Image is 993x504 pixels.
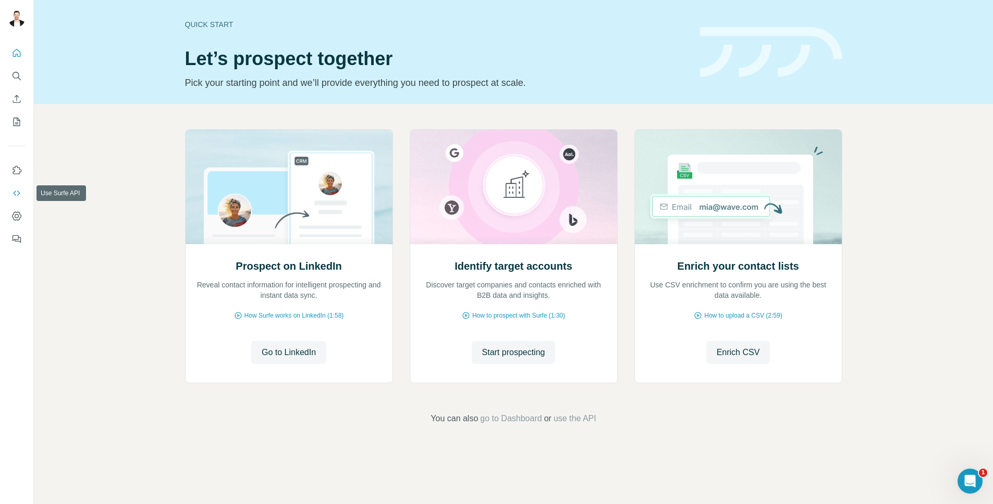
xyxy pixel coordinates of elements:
button: use the API [554,412,596,425]
button: Use Surfe on LinkedIn [8,161,25,180]
span: How Surfe works on LinkedIn (1:58) [244,311,344,320]
p: Reveal contact information for intelligent prospecting and instant data sync. [196,280,382,300]
button: Start prospecting [472,341,556,364]
p: Pick your starting point and we’ll provide everything you need to prospect at scale. [185,75,688,90]
img: banner [700,27,842,78]
img: Identify target accounts [410,130,618,244]
h2: Enrich your contact lists [677,259,799,273]
button: go to Dashboard [480,412,542,425]
span: 1 [979,469,987,477]
img: Avatar [8,10,25,27]
span: How to prospect with Surfe (1:30) [472,311,565,320]
span: Enrich CSV [717,346,760,359]
img: Enrich your contact lists [634,130,842,244]
span: Start prospecting [482,346,545,359]
button: Use Surfe API [8,184,25,203]
p: Discover target companies and contacts enriched with B2B data and insights. [421,280,607,300]
button: Dashboard [8,207,25,225]
button: Enrich CSV [706,341,770,364]
h1: Let’s prospect together [185,48,688,69]
span: or [544,412,551,425]
button: My lists [8,112,25,131]
div: Quick start [185,19,688,30]
img: Prospect on LinkedIn [185,130,393,244]
button: Enrich CSV [8,90,25,108]
span: Go to LinkedIn [262,346,316,359]
button: Feedback [8,230,25,248]
h2: Prospect on LinkedIn [236,259,341,273]
h2: Identify target accounts [455,259,572,273]
button: Go to LinkedIn [251,341,326,364]
button: Search [8,67,25,85]
iframe: Intercom live chat [958,469,983,494]
p: Use CSV enrichment to confirm you are using the best data available. [645,280,831,300]
button: Quick start [8,44,25,62]
span: How to upload a CSV (2:59) [704,311,782,320]
span: You can also [431,412,478,425]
